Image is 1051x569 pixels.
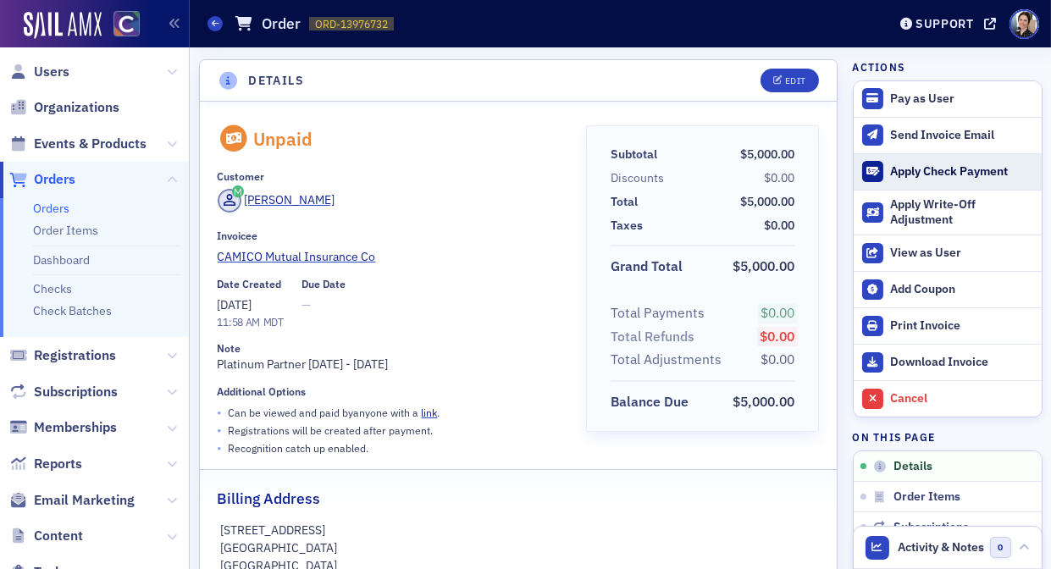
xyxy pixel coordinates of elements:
a: Email Marketing [9,491,135,510]
span: [DATE] [218,297,252,312]
div: Total Refunds [611,327,694,347]
div: Apply Write-Off Adjustment [890,197,1032,227]
button: Edit [761,69,819,92]
a: Print Invoice [854,307,1042,344]
button: Apply Write-Off Adjustment [854,190,1042,235]
div: Add Coupon [890,282,1032,297]
a: Orders [33,201,69,216]
div: Unpaid [253,128,313,150]
a: Reports [9,455,82,473]
a: Events & Products [9,135,147,153]
button: Apply Check Payment [854,153,1042,190]
span: Content [34,527,83,545]
div: Send Invoice Email [890,128,1032,143]
a: link [422,406,438,419]
span: Profile [1010,9,1039,39]
span: Total [611,193,644,211]
span: Registrations [34,346,116,365]
div: Grand Total [611,257,683,277]
span: ORD-13976732 [315,17,388,31]
a: [PERSON_NAME] [218,189,335,213]
a: Dashboard [33,252,90,268]
div: Edit [785,76,806,86]
span: Memberships [34,418,117,437]
p: Registrations will be created after payment. [229,423,434,438]
span: $5,000.00 [740,194,794,209]
h1: Order [262,14,301,34]
div: Support [915,16,974,31]
button: Cancel [854,380,1042,417]
span: Total Refunds [611,327,700,347]
span: Orders [34,170,75,189]
span: 0 [990,537,1011,558]
div: Platinum Partner [DATE] - [DATE] [218,342,563,373]
h4: Details [248,72,304,90]
div: Date Created [218,278,282,290]
a: Subscriptions [9,383,118,401]
a: Registrations [9,346,116,365]
span: CAMICO Mutual Insurance Co [218,248,376,266]
a: Orders [9,170,75,189]
span: $0.00 [764,170,794,185]
span: Email Marketing [34,491,135,510]
span: MDT [260,315,284,329]
a: Checks [33,281,72,296]
img: SailAMX [113,11,140,37]
span: $0.00 [764,218,794,233]
span: Details [893,459,932,474]
p: [GEOGRAPHIC_DATA] [220,539,816,557]
a: Order Items [33,223,98,238]
h4: Actions [853,59,905,75]
span: $5,000.00 [740,146,794,162]
span: • [218,404,223,422]
span: Subtotal [611,146,663,163]
span: Activity & Notes [898,539,984,556]
a: Organizations [9,98,119,117]
img: SailAMX [24,12,102,39]
button: View as User [854,235,1042,271]
a: Check Batches [33,303,112,318]
a: View Homepage [102,11,140,40]
span: $5,000.00 [733,257,794,274]
div: Due Date [301,278,346,290]
span: — [301,296,346,314]
span: Reports [34,455,82,473]
span: Taxes [611,217,649,235]
div: Total Payments [611,303,705,323]
div: Note [218,342,241,355]
span: $5,000.00 [733,393,794,410]
div: Invoicee [218,229,258,242]
button: Pay as User [854,81,1042,117]
span: Subscriptions [34,383,118,401]
div: View as User [890,246,1032,261]
div: Apply Check Payment [890,164,1032,180]
span: $0.00 [760,328,794,345]
div: Print Invoice [890,318,1032,334]
span: Discounts [611,169,670,187]
div: Pay as User [890,91,1032,107]
span: Events & Products [34,135,147,153]
span: Total Adjustments [611,350,727,370]
div: Subtotal [611,146,657,163]
span: Subscriptions [893,520,969,535]
div: Balance Due [611,392,689,412]
a: Download Invoice [854,344,1042,380]
span: • [218,439,223,457]
div: Additional Options [218,385,307,398]
p: [STREET_ADDRESS] [220,522,816,539]
span: Organizations [34,98,119,117]
time: 11:58 AM [218,315,261,329]
a: CAMICO Mutual Insurance Co [218,248,563,266]
span: Total Payments [611,303,711,323]
h2: Billing Address [218,488,321,510]
div: Taxes [611,217,643,235]
div: Total [611,193,638,211]
span: $0.00 [761,304,794,321]
div: Customer [218,170,265,183]
div: Total Adjustments [611,350,722,370]
a: Content [9,527,83,545]
span: $0.00 [761,351,794,367]
p: Can be viewed and paid by anyone with a . [229,405,440,420]
p: Recognition catch up enabled. [229,440,369,456]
